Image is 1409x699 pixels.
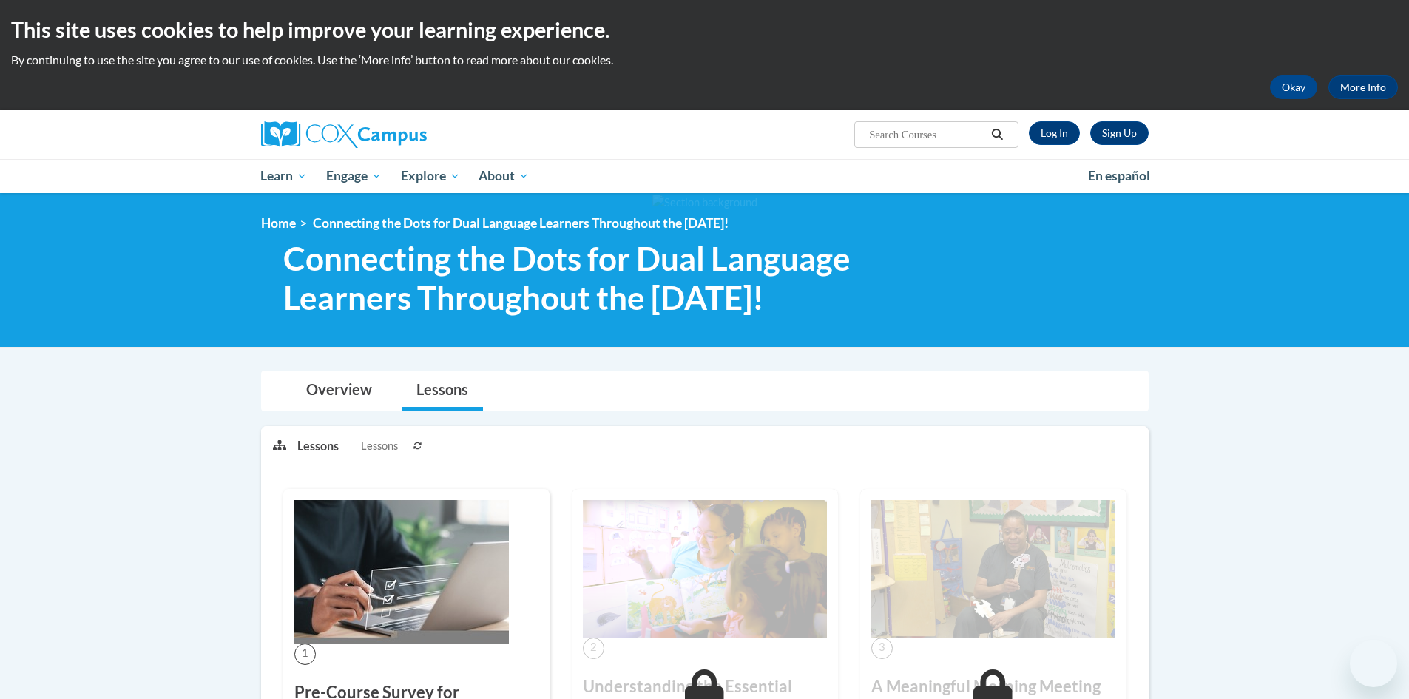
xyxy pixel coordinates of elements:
[1029,121,1080,145] a: Log In
[261,121,427,148] img: Cox Campus
[652,195,757,211] img: Section background
[402,371,483,411] a: Lessons
[1078,161,1160,192] a: En español
[283,239,944,317] span: Connecting the Dots for Dual Language Learners Throughout the [DATE]!
[583,500,827,638] img: Course Image
[583,638,604,659] span: 2
[313,215,729,231] span: Connecting the Dots for Dual Language Learners Throughout the [DATE]!
[260,167,307,185] span: Learn
[11,15,1398,44] h2: This site uses cookies to help improve your learning experience.
[291,371,387,411] a: Overview
[361,438,398,454] span: Lessons
[1088,168,1150,183] span: En español
[479,167,529,185] span: About
[294,500,509,644] img: Course Image
[986,126,1008,143] button: Search
[469,159,538,193] a: About
[11,52,1398,68] p: By continuing to use the site you agree to our use of cookies. Use the ‘More info’ button to read...
[871,675,1115,698] h3: A Meaningful Morning Meeting
[261,121,542,148] a: Cox Campus
[261,215,296,231] a: Home
[868,126,986,143] input: Search Courses
[251,159,317,193] a: Learn
[1328,75,1398,99] a: More Info
[871,638,893,659] span: 3
[391,159,470,193] a: Explore
[1350,640,1397,687] iframe: Button to launch messaging window
[326,167,382,185] span: Engage
[401,167,460,185] span: Explore
[1090,121,1149,145] a: Register
[317,159,391,193] a: Engage
[239,159,1171,193] div: Main menu
[1270,75,1317,99] button: Okay
[871,500,1115,638] img: Course Image
[297,438,339,454] p: Lessons
[294,644,316,665] span: 1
